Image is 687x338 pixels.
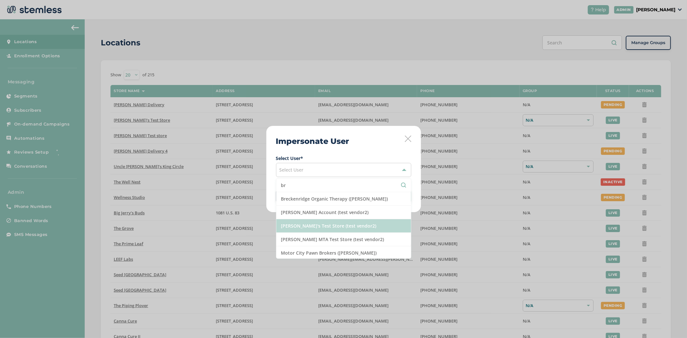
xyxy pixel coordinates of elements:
li: [PERSON_NAME]'s Test Store (test vendor2) [276,219,411,233]
input: Search [281,182,406,189]
label: Select User [276,155,411,162]
span: Select User [280,167,304,173]
li: Motor City Pawn Brokers ([PERSON_NAME]) [276,246,411,260]
iframe: Chat Widget [655,307,687,338]
li: Breckenridge Organic Therapy ([PERSON_NAME]) [276,192,411,206]
h2: Impersonate User [276,136,349,147]
li: [PERSON_NAME] Account (test vendor2) [276,206,411,219]
li: [PERSON_NAME] MTA Test Store (test vendor2) [276,233,411,246]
